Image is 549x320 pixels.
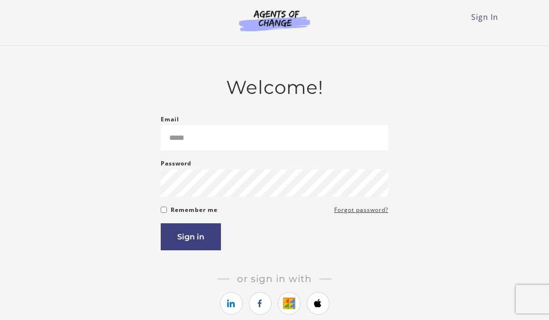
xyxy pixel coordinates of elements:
a: Sign In [471,12,498,22]
label: Email [161,114,179,125]
h2: Welcome! [161,76,388,99]
button: Sign in [161,223,221,250]
a: https://courses.thinkific.com/users/auth/google?ss%5Breferral%5D=&ss%5Buser_return_to%5D=&ss%5Bvi... [278,292,301,315]
label: Password [161,158,192,169]
label: Remember me [171,204,218,216]
span: Or sign in with [229,273,320,284]
img: Agents of Change Logo [229,9,320,31]
a: https://courses.thinkific.com/users/auth/facebook?ss%5Breferral%5D=&ss%5Buser_return_to%5D=&ss%5B... [249,292,272,315]
a: https://courses.thinkific.com/users/auth/apple?ss%5Breferral%5D=&ss%5Buser_return_to%5D=&ss%5Bvis... [307,292,329,315]
a: Forgot password? [334,204,388,216]
a: https://courses.thinkific.com/users/auth/linkedin?ss%5Breferral%5D=&ss%5Buser_return_to%5D=&ss%5B... [220,292,243,315]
